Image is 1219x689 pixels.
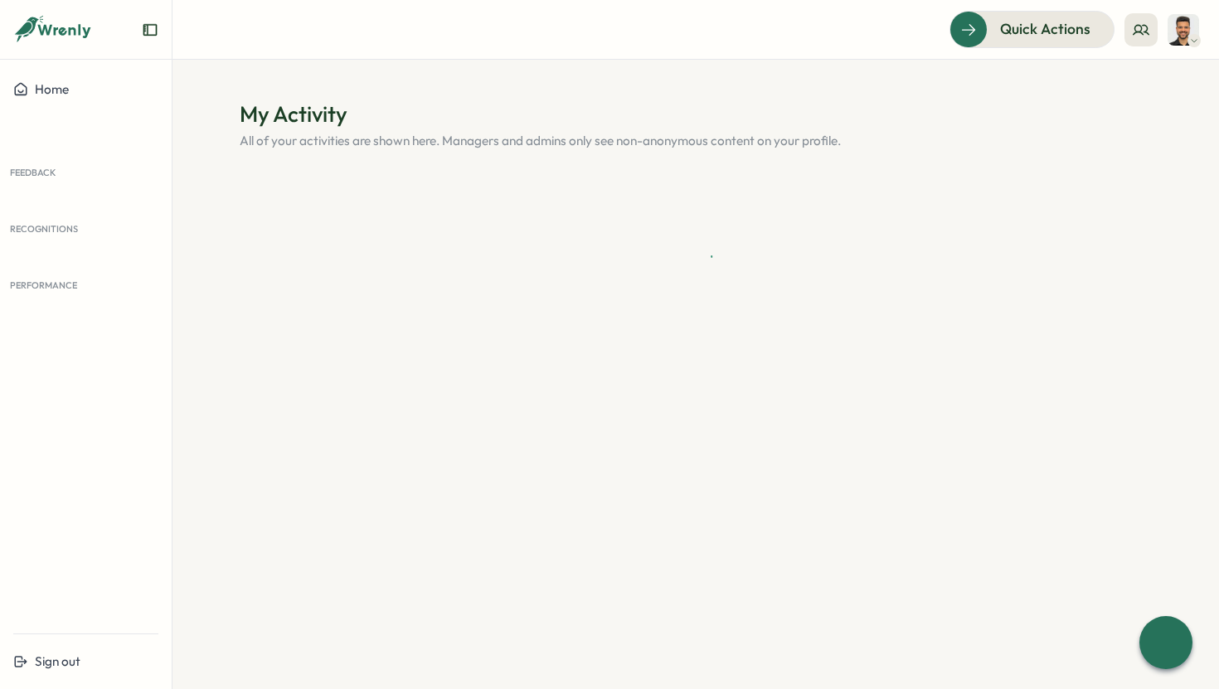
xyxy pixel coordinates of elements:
span: Quick Actions [1000,18,1090,40]
button: Expand sidebar [142,22,158,38]
p: All of your activities are shown here. Managers and admins only see non-anonymous content on your... [240,132,1152,150]
h1: My Activity [240,99,1152,129]
span: Sign out [35,653,80,669]
span: Home [35,81,69,97]
img: Sagar Verma [1168,14,1199,46]
button: Quick Actions [949,11,1115,47]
